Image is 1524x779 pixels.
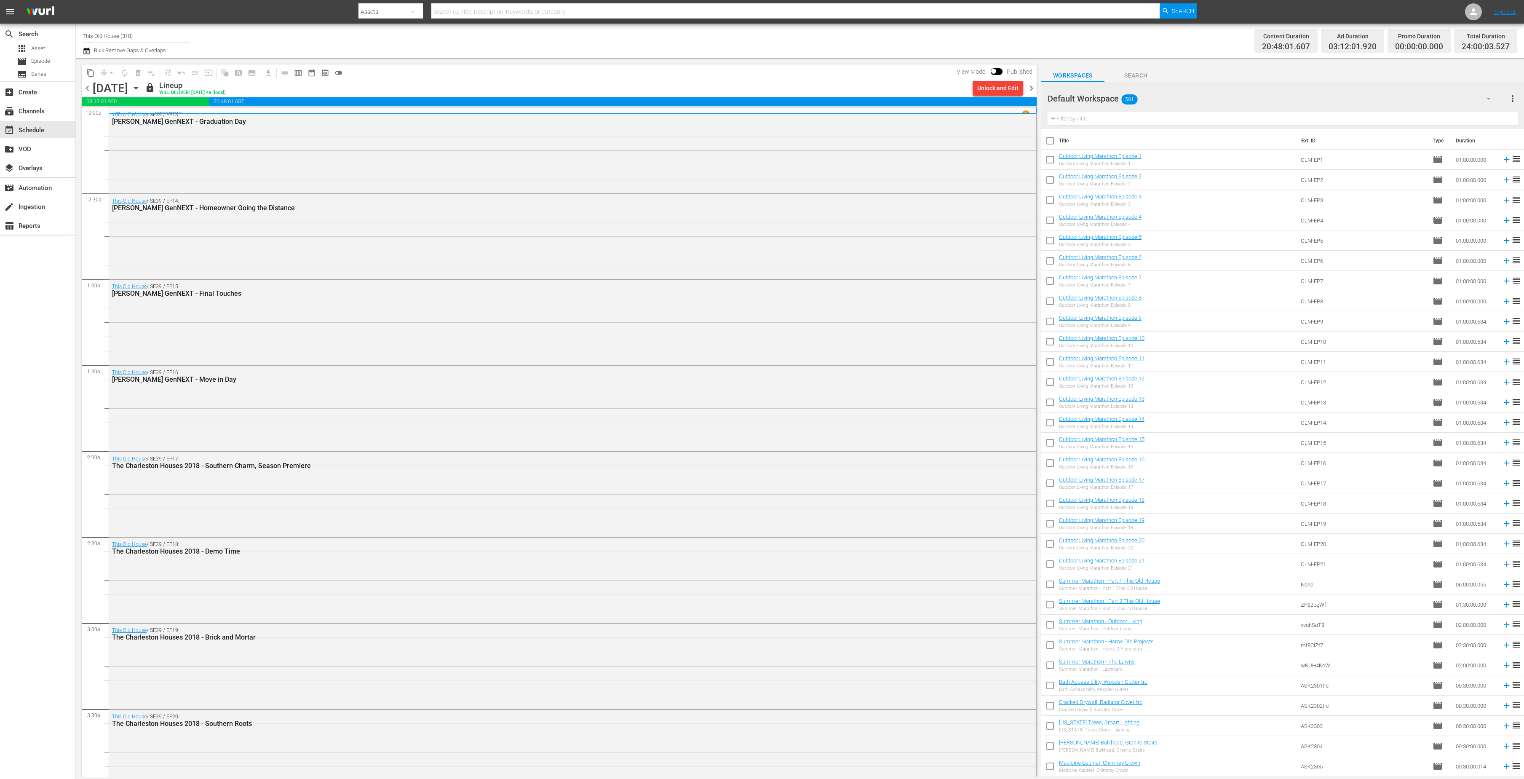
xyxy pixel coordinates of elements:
div: / SE39 / EP19: [112,627,985,641]
td: 02:00:00.000 [1452,615,1499,635]
span: Episode [1433,175,1443,185]
td: OLM-EP11 [1297,352,1429,372]
span: Episode [1433,155,1443,165]
div: Unlock and Edit [977,80,1019,96]
span: reorder [1511,417,1521,427]
a: This Old House [115,111,154,118]
svg: Add to Schedule [1502,458,1511,468]
span: reorder [1511,377,1521,387]
span: reorder [1511,276,1521,286]
svg: Add to Schedule [1502,479,1511,488]
svg: Add to Schedule [1502,580,1511,589]
div: Default Workspace [1048,87,1499,110]
span: chevron_left [82,83,93,94]
span: Create Search Block [232,66,245,80]
div: Outdoor Living Marathon Episode 7 [1059,282,1142,288]
p: SE39 / [156,111,170,117]
td: OLM-EP18 [1297,493,1429,514]
span: reorder [1511,680,1521,690]
td: OLM-EP12 [1297,372,1429,392]
svg: Add to Schedule [1502,701,1511,710]
span: Bulk Remove Gaps & Overlaps [93,47,166,54]
svg: Add to Schedule [1502,398,1511,407]
svg: Add to Schedule [1502,297,1511,306]
span: 24:00:03.527 [1462,42,1510,52]
div: Summer Marathon - Lawncare [1059,667,1135,672]
svg: Add to Schedule [1502,559,1511,569]
td: OLM-EP1 [1297,150,1429,170]
a: Outdoor Living Marathon Episode 2 [1059,173,1142,179]
span: Automation [4,183,14,193]
div: Outdoor Living Marathon Episode 6 [1059,262,1142,268]
div: [PERSON_NAME] GenNEXT - Move in Day [112,375,985,383]
a: This Old House [112,369,147,375]
a: Outdoor Living Marathon Episode 13 [1059,396,1144,402]
td: OLM-EP16 [1297,453,1429,473]
svg: Add to Schedule [1502,317,1511,326]
span: Clear Lineup [145,66,158,80]
span: reorder [1511,255,1521,265]
div: / SE39 / EP20: [112,714,985,728]
th: Title [1059,129,1296,153]
span: Refresh All Search Blocks [215,64,232,81]
span: Episode [1433,195,1443,205]
span: Episode [1433,579,1443,589]
a: Outdoor Living Marathon Episode 18 [1059,497,1144,503]
span: reorder [1511,336,1521,346]
a: This Old House [112,627,147,633]
div: Outdoor Living Marathon Episode 19 [1059,525,1144,530]
td: OLM-EP19 [1297,514,1429,534]
span: Episode [1433,337,1443,347]
div: Outdoor Living Marathon Episode 17 [1059,485,1144,490]
div: / SE39 / EP16: [112,369,985,383]
td: OLM-EP5 [1297,230,1429,251]
td: 00:30:00.000 [1452,675,1499,696]
div: Summer Marathon - Part 2 This Old House [1059,606,1160,611]
span: 20:48:01.607 [209,97,1037,106]
td: wKUH4KoW [1297,655,1429,675]
span: preview_outlined [321,69,329,77]
span: 03:12:01.920 [82,97,209,106]
span: reorder [1511,700,1521,710]
td: OLM-EP9 [1297,311,1429,332]
a: Summer Marathon - Outdoor Living [1059,618,1142,624]
div: Outdoor Living Marathon Episode 5 [1059,242,1142,247]
p: 1 [1024,111,1027,117]
a: Cracked Drywall, Radiator Cover-trc [1059,699,1142,705]
span: Episode [1433,276,1443,286]
span: reorder [1511,619,1521,629]
span: reorder [1511,599,1521,609]
span: Episode [1433,296,1443,306]
span: Episode [1433,377,1443,387]
div: Summer Marathon - Part 1 This Old House [1059,586,1160,591]
span: reorder [1511,660,1521,670]
span: menu [5,7,15,17]
th: Duration [1451,129,1501,153]
span: Toggle to switch from Published to Draft view. [991,68,997,74]
span: reorder [1511,498,1521,508]
span: Episode [1433,438,1443,448]
svg: Add to Schedule [1502,519,1511,528]
td: ASK2302trc [1297,696,1429,716]
svg: Add to Schedule [1502,357,1511,367]
span: Series [31,70,46,78]
svg: Add to Schedule [1502,195,1511,205]
a: Outdoor Living Marathon Episode 11 [1059,355,1144,361]
span: Customize Events [158,64,175,81]
span: Schedule [4,125,14,135]
a: [US_STATE] Trees, Smart Lighting [1059,719,1139,725]
a: Summer Marathon - The Lawns [1059,659,1135,665]
span: toggle_off [334,69,343,77]
td: 01:00:00.000 [1452,170,1499,190]
span: reorder [1511,559,1521,569]
span: 24 hours Lineup View is OFF [332,66,345,80]
span: Episode [1433,660,1443,670]
a: This Old House [112,198,147,204]
td: OLM-EP10 [1297,332,1429,352]
span: 581 [1121,91,1137,108]
p: EP12 [170,111,182,117]
a: Outdoor Living Marathon Episode 15 [1059,436,1144,442]
td: 01:00:00.000 [1452,291,1499,311]
span: View Backup [318,66,332,80]
div: Outdoor Living Marathon Episode 16 [1059,464,1144,470]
